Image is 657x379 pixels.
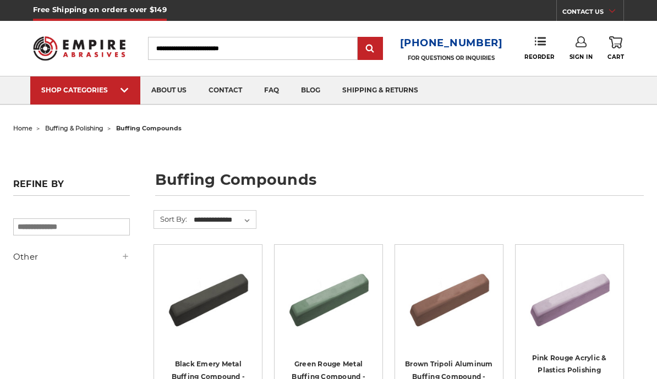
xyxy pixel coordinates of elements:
[41,86,129,94] div: SHOP CATEGORIES
[359,38,381,60] input: Submit
[282,252,375,345] a: Green Rouge Aluminum Buffing Compound
[290,76,331,105] a: blog
[562,6,623,21] a: CONTACT US
[607,53,624,61] span: Cart
[192,212,256,228] select: Sort By:
[523,252,616,345] a: Pink Plastic Polishing Compound
[155,172,644,196] h1: buffing compounds
[45,124,103,132] a: buffing & polishing
[13,124,32,132] a: home
[13,179,130,196] h5: Refine by
[400,35,503,51] a: [PHONE_NUMBER]
[33,30,126,67] img: Empire Abrasives
[198,76,253,105] a: contact
[116,124,182,132] span: buffing compounds
[405,252,493,340] img: Brown Tripoli Aluminum Buffing Compound
[284,252,373,340] img: Green Rouge Aluminum Buffing Compound
[253,76,290,105] a: faq
[13,250,130,263] h5: Other
[403,252,495,345] a: Brown Tripoli Aluminum Buffing Compound
[524,36,555,60] a: Reorder
[162,252,254,345] a: Black Stainless Steel Buffing Compound
[607,36,624,61] a: Cart
[154,211,187,227] label: Sort By:
[331,76,429,105] a: shipping & returns
[570,53,593,61] span: Sign In
[400,54,503,62] p: FOR QUESTIONS OR INQUIRIES
[164,252,252,340] img: Black Stainless Steel Buffing Compound
[524,53,555,61] span: Reorder
[525,252,614,340] img: Pink Plastic Polishing Compound
[140,76,198,105] a: about us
